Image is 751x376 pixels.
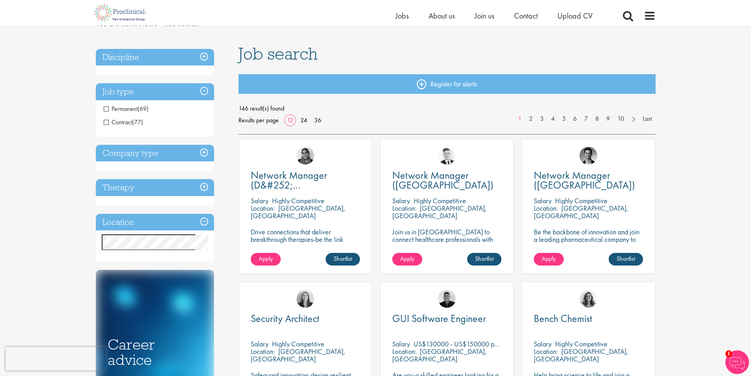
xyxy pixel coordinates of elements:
span: 1 [725,350,732,357]
img: Christian Andersen [438,290,456,308]
span: Security Architect [251,312,319,325]
h3: Discipline [96,49,214,66]
span: Apply [259,254,273,263]
span: Location: [251,204,275,213]
span: Network Manager (D&#252;[GEOGRAPHIC_DATA]) [251,168,349,202]
img: Anjali Parbhu [296,147,314,165]
span: Permanent [104,105,138,113]
h3: Location [96,214,214,231]
p: Drive connections that deliver breakthrough therapies-be the link between innovation and impact i... [251,228,360,258]
p: Highly Competitive [272,196,324,205]
span: Contract [104,118,143,126]
a: Bench Chemist [534,314,643,324]
img: Jackie Cerchio [580,290,597,308]
a: 1 [514,114,526,123]
iframe: reCAPTCHA [6,347,106,370]
p: Join us in [GEOGRAPHIC_DATA] to connect healthcare professionals with breakthrough therapies and ... [392,228,501,258]
span: Location: [534,347,558,356]
span: Network Manager ([GEOGRAPHIC_DATA]) [392,168,494,192]
span: GUI Software Engineer [392,312,486,325]
p: [GEOGRAPHIC_DATA], [GEOGRAPHIC_DATA] [534,204,628,220]
span: Network Manager ([GEOGRAPHIC_DATA]) [534,168,635,192]
p: Highly Competitive [555,339,608,348]
span: Salary [392,339,410,348]
a: 12 [284,116,296,124]
span: (77) [132,118,143,126]
h3: Therapy [96,179,214,196]
a: About us [429,11,455,21]
a: 7 [580,114,592,123]
p: Highly Competitive [555,196,608,205]
span: Salary [534,196,552,205]
a: GUI Software Engineer [392,314,501,324]
p: [GEOGRAPHIC_DATA], [GEOGRAPHIC_DATA] [392,204,487,220]
p: Highly Competitive [414,196,466,205]
img: Mia Kellerman [296,290,314,308]
img: Chatbot [725,350,749,374]
a: 36 [311,116,324,124]
a: 6 [569,114,581,123]
p: [GEOGRAPHIC_DATA], [GEOGRAPHIC_DATA] [534,347,628,363]
a: 3 [536,114,548,123]
span: 146 result(s) found [239,103,656,114]
a: Shortlist [467,253,501,266]
a: Contact [514,11,538,21]
a: Network Manager ([GEOGRAPHIC_DATA]) [392,170,501,190]
a: 2 [525,114,537,123]
span: Location: [392,204,416,213]
h3: Company type [96,145,214,162]
a: Upload CV [557,11,593,21]
a: Join us [475,11,494,21]
a: Network Manager ([GEOGRAPHIC_DATA]) [534,170,643,190]
p: Be the backbone of innovation and join a leading pharmaceutical company to help keep life-changin... [534,228,643,258]
a: Last [639,114,656,123]
a: 24 [298,116,310,124]
h3: Job type [96,83,214,100]
span: Job search [239,43,318,64]
a: Register for alerts [239,74,656,94]
a: 9 [602,114,614,123]
a: 4 [547,114,559,123]
p: [GEOGRAPHIC_DATA], [GEOGRAPHIC_DATA] [251,347,345,363]
span: Location: [534,204,558,213]
p: Highly Competitive [272,339,324,348]
span: Salary [251,196,268,205]
a: Shortlist [609,253,643,266]
a: 8 [591,114,603,123]
span: Salary [251,339,268,348]
a: 10 [613,114,628,123]
span: (69) [138,105,149,113]
h3: Career advice [108,337,202,367]
a: 5 [558,114,570,123]
img: Max Slevogt [580,147,597,165]
span: Permanent [104,105,149,113]
a: Shortlist [326,253,360,266]
img: Nicolas Daniel [438,147,456,165]
span: Apply [400,254,414,263]
a: Jobs [395,11,409,21]
p: [GEOGRAPHIC_DATA], [GEOGRAPHIC_DATA] [392,347,487,363]
span: Contract [104,118,132,126]
span: Salary [392,196,410,205]
span: Results per page [239,114,279,126]
span: Bench Chemist [534,312,592,325]
p: US$130000 - US$150000 per annum [414,339,519,348]
a: Network Manager (D&#252;[GEOGRAPHIC_DATA]) [251,170,360,190]
a: Apply [251,253,281,266]
a: Security Architect [251,314,360,324]
p: [GEOGRAPHIC_DATA], [GEOGRAPHIC_DATA] [251,204,345,220]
